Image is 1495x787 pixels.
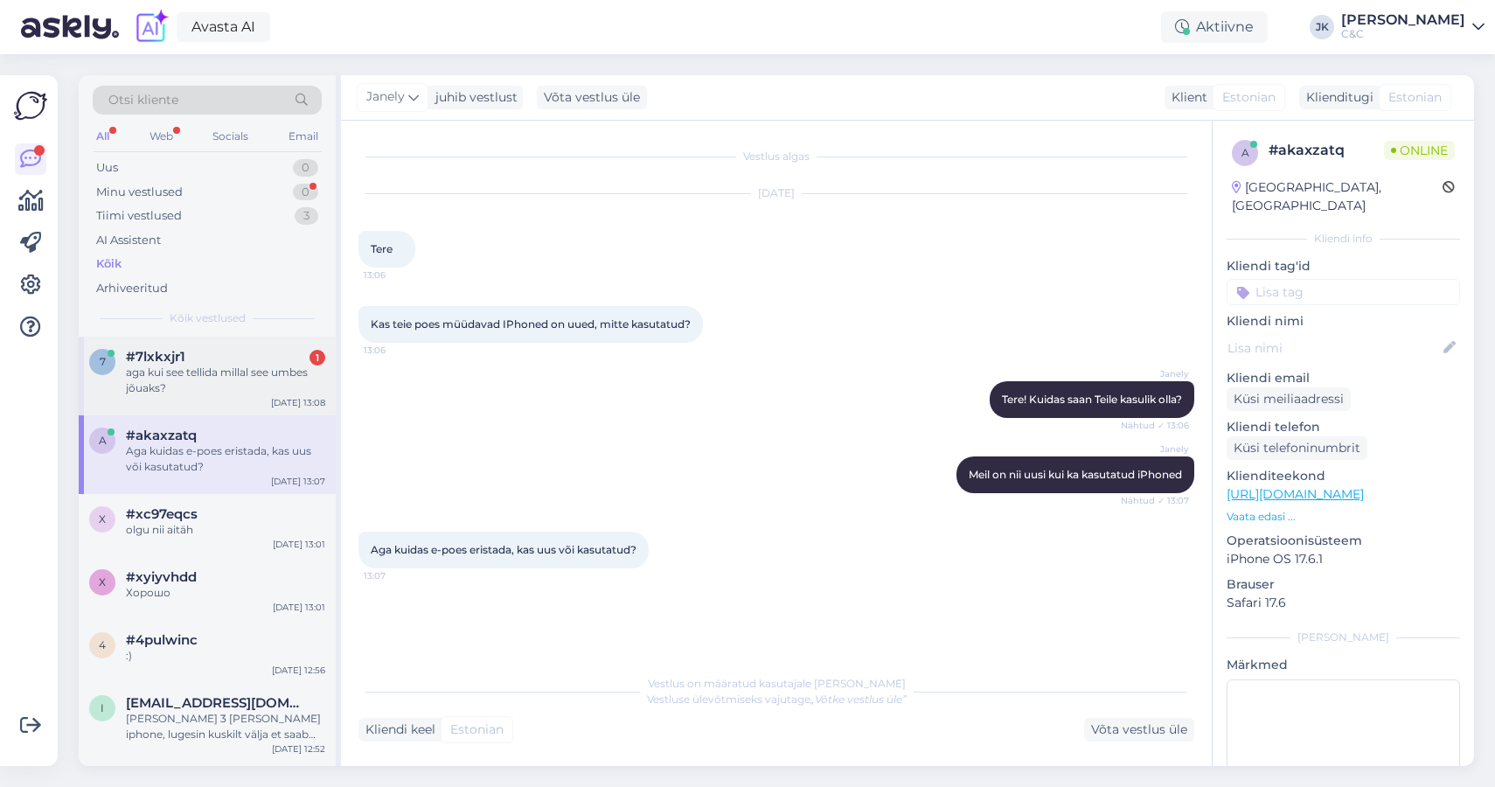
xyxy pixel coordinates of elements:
div: Küsi telefoninumbrit [1227,436,1367,460]
span: Kas teie poes müüdavad IPhoned on uued, mitte kasutatud? [371,317,691,331]
p: Kliendi email [1227,369,1460,387]
span: Tere [371,242,393,255]
span: Janely [1123,442,1189,456]
p: iPhone OS 17.6.1 [1227,550,1460,568]
span: 13:06 [364,344,429,357]
span: Janely [366,87,405,107]
i: „Võtke vestlus üle” [810,693,907,706]
a: [URL][DOMAIN_NAME] [1227,486,1364,502]
div: Web [146,125,177,148]
div: JK [1310,15,1334,39]
span: 13:07 [364,569,429,582]
span: Aga kuidas e-poes eristada, kas uus või kasutatud? [371,543,636,556]
span: 4 [99,638,106,651]
span: #xc97eqcs [126,506,198,522]
div: juhib vestlust [428,88,518,107]
div: [DATE] 12:52 [272,742,325,756]
div: 0 [293,184,318,201]
div: [PERSON_NAME] 3 [PERSON_NAME] iphone, lugesin kuskilt välja et saab veel [PERSON_NAME] 50 eurot a... [126,711,325,742]
span: Meil on nii uusi kui ka kasutatud iPhoned [969,468,1182,481]
div: Vestlus algas [358,149,1194,164]
span: Janely [1123,367,1189,380]
p: Operatsioonisüsteem [1227,532,1460,550]
span: Estonian [1222,88,1276,107]
span: 7 [100,355,106,368]
div: Võta vestlus üle [1084,718,1194,742]
span: Tere! Kuidas saan Teile kasulik olla? [1002,393,1182,406]
div: Kliendi info [1227,231,1460,247]
span: Nähtud ✓ 13:07 [1121,494,1189,507]
a: [PERSON_NAME]C&C [1341,13,1485,41]
span: x [99,575,106,589]
span: Nähtud ✓ 13:06 [1121,419,1189,432]
span: Online [1384,141,1455,160]
img: Askly Logo [14,89,47,122]
input: Lisa tag [1227,279,1460,305]
div: [PERSON_NAME] [1227,630,1460,645]
span: #xyiyvhdd [126,569,197,585]
span: Vestlus on määratud kasutajale [PERSON_NAME] [648,677,906,690]
img: explore-ai [133,9,170,45]
a: Avasta AI [177,12,270,42]
div: [DATE] 13:01 [273,538,325,551]
div: [DATE] 13:08 [271,396,325,409]
p: Klienditeekond [1227,467,1460,485]
span: Vestluse ülevõtmiseks vajutage [647,693,907,706]
span: Estonian [450,721,504,739]
div: [GEOGRAPHIC_DATA], [GEOGRAPHIC_DATA] [1232,178,1443,215]
p: Kliendi tag'id [1227,257,1460,275]
div: Email [285,125,322,148]
div: Küsi meiliaadressi [1227,387,1351,411]
span: Kõik vestlused [170,310,246,326]
div: aga kui see tellida millal see umbes jõuaks? [126,365,325,396]
span: 13:06 [364,268,429,282]
span: #7lxkxjr1 [126,349,185,365]
div: Socials [209,125,252,148]
span: a [1241,146,1249,159]
div: AI Assistent [96,232,161,249]
div: [PERSON_NAME] [1341,13,1465,27]
div: Arhiveeritud [96,280,168,297]
div: Klient [1165,88,1207,107]
div: Aktiivne [1161,11,1268,43]
p: Märkmed [1227,656,1460,674]
p: Vaata edasi ... [1227,509,1460,525]
input: Lisa nimi [1227,338,1440,358]
span: x [99,512,106,526]
div: 1 [309,350,325,366]
div: All [93,125,113,148]
div: [DATE] 12:56 [272,664,325,677]
div: [DATE] 13:07 [271,475,325,488]
span: Estonian [1388,88,1442,107]
div: Хорошо [126,585,325,601]
div: [DATE] 13:01 [273,601,325,614]
div: Minu vestlused [96,184,183,201]
div: Aga kuidas e-poes eristada, kas uus või kasutatud? [126,443,325,475]
div: Uus [96,159,118,177]
div: Tiimi vestlused [96,207,182,225]
span: #4pulwinc [126,632,198,648]
div: 0 [293,159,318,177]
div: Kliendi keel [358,721,435,739]
span: Otsi kliente [108,91,178,109]
p: Kliendi nimi [1227,312,1460,331]
div: Kõik [96,255,122,273]
p: Safari 17.6 [1227,594,1460,612]
p: Brauser [1227,575,1460,594]
div: [DATE] [358,185,1194,201]
div: 3 [295,207,318,225]
span: a [99,434,107,447]
div: Võta vestlus üle [537,86,647,109]
span: #akaxzatq [126,428,197,443]
div: # akaxzatq [1269,140,1384,161]
span: i [101,701,104,714]
span: irina15oidingu@gmail.com [126,695,308,711]
div: :) [126,648,325,664]
div: Klienditugi [1299,88,1373,107]
div: olgu nii aitäh [126,522,325,538]
div: C&C [1341,27,1465,41]
p: Kliendi telefon [1227,418,1460,436]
